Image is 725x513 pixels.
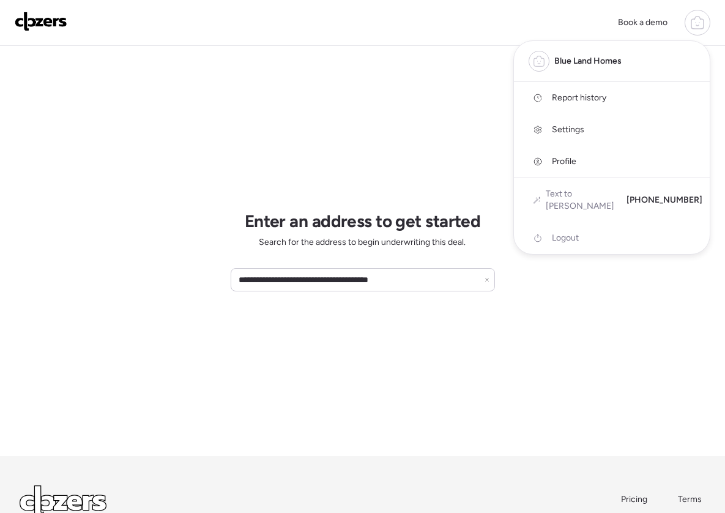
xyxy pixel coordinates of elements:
[514,146,710,178] a: Profile
[15,12,67,31] img: Logo
[626,194,702,206] span: [PHONE_NUMBER]
[554,55,622,67] span: Blue Land Homes
[678,494,702,504] span: Terms
[514,82,710,114] a: Report history
[552,155,576,168] span: Profile
[552,92,606,104] span: Report history
[546,188,617,212] span: Text to [PERSON_NAME]
[534,188,617,212] a: Text to [PERSON_NAME]
[514,114,710,146] a: Settings
[678,493,705,506] a: Terms
[618,17,667,28] span: Book a demo
[621,493,649,506] a: Pricing
[621,494,647,504] span: Pricing
[552,124,584,136] span: Settings
[552,232,579,244] span: Logout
